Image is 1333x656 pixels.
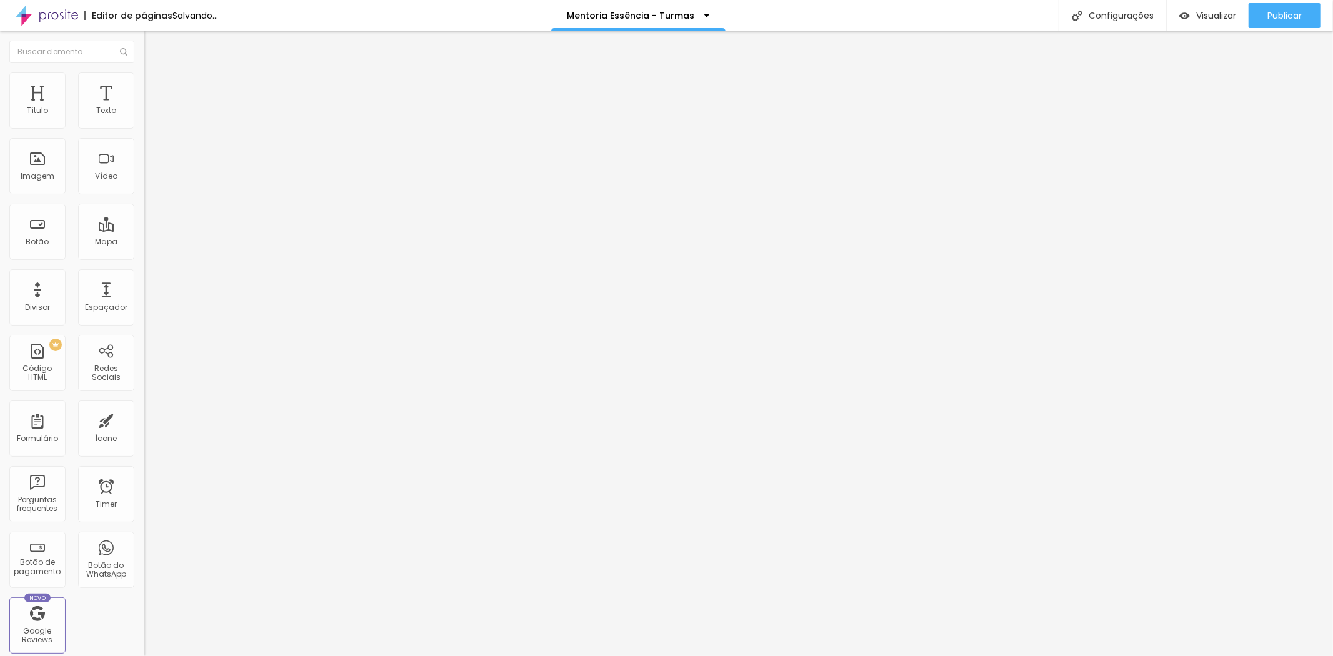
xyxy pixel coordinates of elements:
div: Mapa [95,237,117,246]
div: Redes Sociais [81,364,131,382]
span: Publicar [1267,11,1302,21]
button: Publicar [1249,3,1321,28]
img: Icone [120,48,127,56]
div: Formulário [17,434,58,443]
div: Divisor [25,303,50,312]
input: Buscar elemento [9,41,134,63]
p: Mentoria Essência - Turmas [567,11,694,20]
div: Botão do WhatsApp [81,561,131,579]
div: Imagem [21,172,54,181]
div: Perguntas frequentes [12,495,62,514]
div: Editor de páginas [84,11,172,20]
img: view-1.svg [1179,11,1190,21]
div: Salvando... [172,11,218,20]
span: Visualizar [1196,11,1236,21]
div: Ícone [96,434,117,443]
div: Título [27,106,48,115]
img: Icone [1072,11,1082,21]
div: Botão [26,237,49,246]
div: Timer [96,500,117,509]
button: Visualizar [1167,3,1249,28]
div: Novo [24,594,51,602]
div: Vídeo [95,172,117,181]
div: Espaçador [85,303,127,312]
div: Google Reviews [12,627,62,645]
div: Código HTML [12,364,62,382]
iframe: Editor [144,31,1333,656]
div: Botão de pagamento [12,558,62,576]
div: Texto [96,106,116,115]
